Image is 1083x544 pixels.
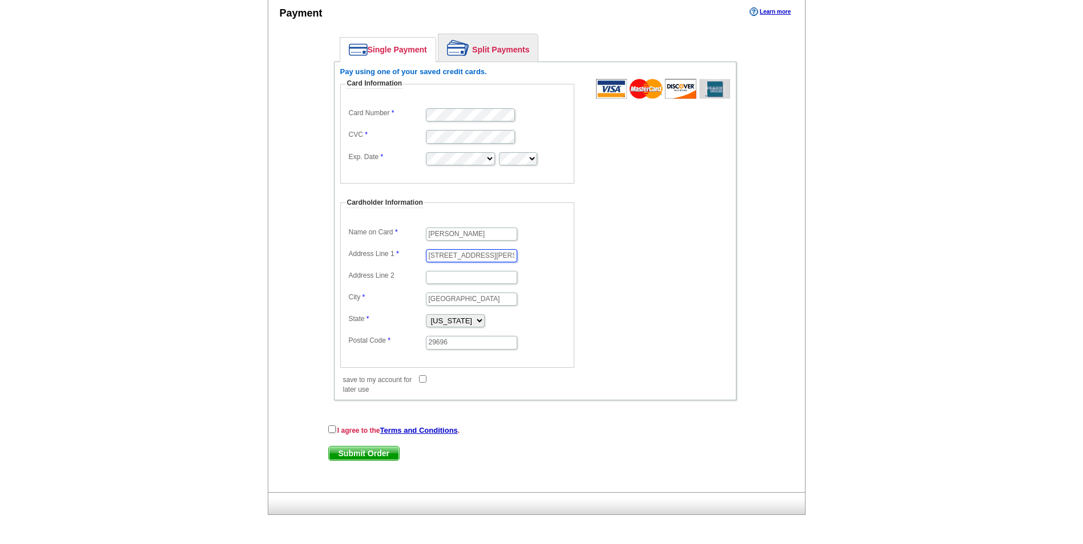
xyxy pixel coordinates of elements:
label: City [349,293,425,302]
label: Address Line 1 [349,249,425,259]
div: Payment [280,6,323,21]
a: Single Payment [340,38,436,62]
legend: Cardholder Information [346,198,424,208]
h6: Pay using one of your saved credit cards. [340,68,730,76]
label: State [349,314,425,324]
img: acceptedCards.gif [596,79,730,99]
a: Terms and Conditions [380,426,458,435]
label: CVC [349,130,425,140]
span: Submit Order [329,446,399,460]
label: Name on Card [349,228,425,237]
img: single-payment.png [349,43,368,56]
label: Card Number [349,108,425,118]
a: Split Payments [438,34,538,62]
strong: I agree to the . [337,427,460,435]
label: Postal Code [349,336,425,346]
a: Learn more [750,7,791,17]
label: Exp. Date [349,152,425,162]
legend: Card Information [346,79,404,89]
img: split-payment.png [447,40,469,56]
label: Address Line 2 [349,271,425,281]
label: save to my account for later use [343,375,419,395]
iframe: LiveChat chat widget [855,279,1083,544]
